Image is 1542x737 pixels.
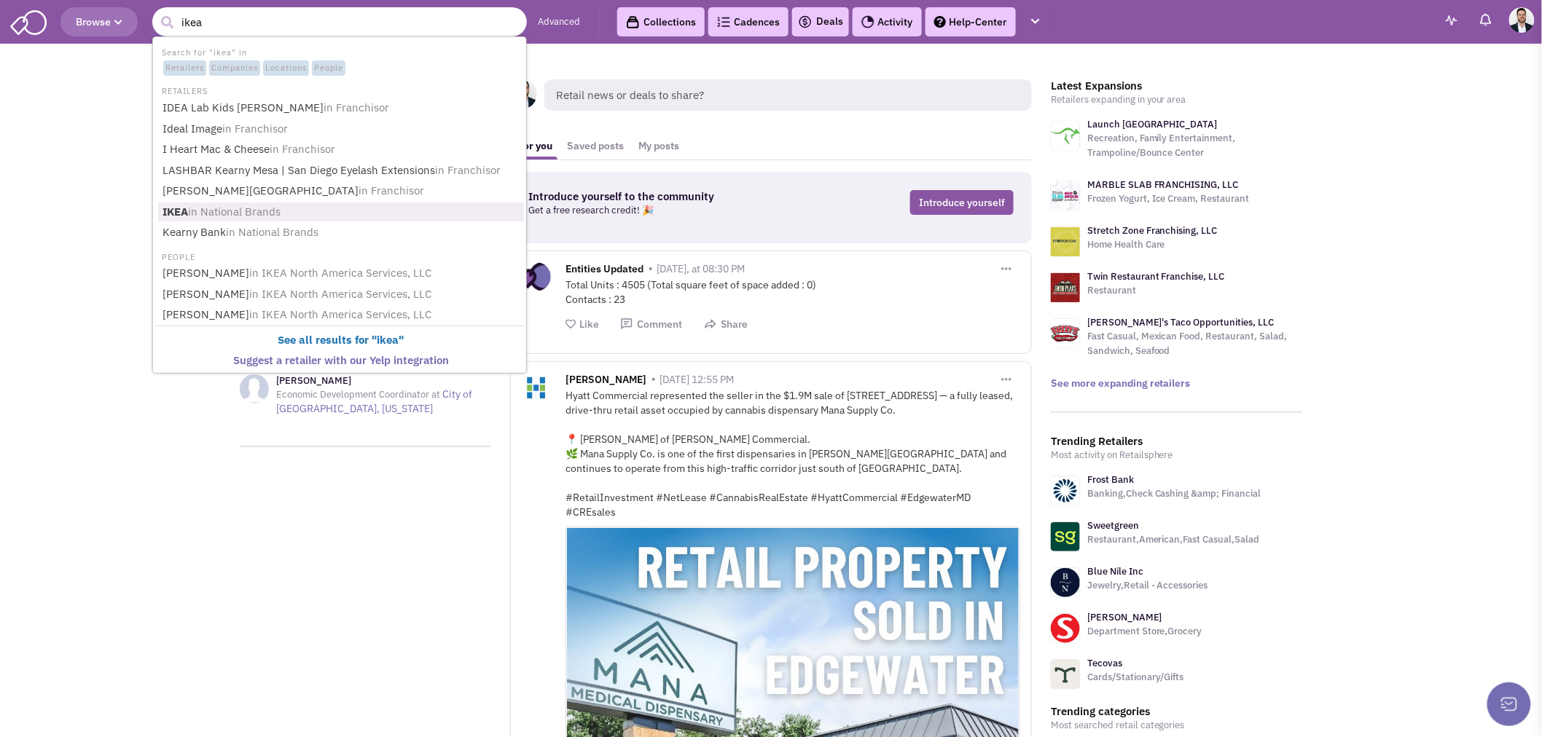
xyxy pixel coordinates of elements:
a: Stretch Zone Franchising, LLC [1087,224,1218,237]
a: Kearny Bankin National Brands [158,223,524,243]
input: Search [152,7,527,36]
button: Share [704,318,748,331]
img: logo [1051,181,1080,210]
a: IKEAin National Brands [158,202,524,222]
b: Suggest a retailer with our Yelp integration [233,353,449,367]
p: Jewelry,Retail - Accessories [1087,578,1208,593]
img: icon-collection-lavender-black.svg [626,15,640,29]
a: [PERSON_NAME][GEOGRAPHIC_DATA]in Franchisor [158,181,524,201]
img: SmartAdmin [10,7,47,35]
li: RETAILERS [154,82,525,98]
img: www.frostbank.com [1051,476,1080,505]
a: See all results for "ikea" [158,331,524,350]
div: Hyatt Commercial represented the seller in the $1.9M sale of [STREET_ADDRESS] — a fully leased, d... [565,388,1020,519]
h3: Latest Expansions [1051,79,1302,92]
span: [DATE] 12:55 PM [660,373,734,386]
a: Cadences [708,7,788,36]
a: [PERSON_NAME]in IKEA North America Services, LLC [158,305,524,325]
a: Introduce yourself [910,190,1014,215]
span: Retail news or deals to share? [544,79,1032,111]
a: LASHBAR Kearny Mesa | San Diego Eyelash Extensionsin Franchisor [158,161,524,181]
p: Cards/Stationary/Gifts [1087,670,1184,685]
a: Help-Center [925,7,1016,36]
a: I Heart Mac & Cheesein Franchisor [158,140,524,159]
a: My posts [631,133,686,159]
a: Deals [798,13,843,31]
img: Adam Shackleford [1509,7,1535,33]
span: in IKEA North America Services, LLC [249,307,431,321]
img: logo [1051,227,1080,256]
li: PEOPLE [154,248,525,264]
h3: [PERSON_NAME] [276,374,491,387]
span: in Franchisor [222,122,288,135]
a: Suggest a retailer with our Yelp integration [158,351,524,371]
p: Banking,Check Cashing &amp; Financial [1087,486,1261,501]
span: in Franchisor [359,184,424,197]
p: Department Store,Grocery [1087,624,1202,639]
a: Sweetgreen [1087,519,1139,532]
a: Tecovas [1087,657,1122,669]
a: City of [GEOGRAPHIC_DATA], [US_STATE] [276,387,472,415]
img: www.sweetgreen.com [1051,522,1080,551]
a: [PERSON_NAME]'s Taco Opportunities, LLC [1087,316,1275,328]
span: Locations [263,60,309,76]
li: Search for "ikea" in [154,44,525,77]
span: Companies [209,60,260,76]
button: Comment [620,318,682,331]
a: See more expanding retailers [1051,377,1191,390]
img: www.bluenile.com [1051,568,1080,597]
a: Advanced [538,15,580,29]
p: Fast Casual, Mexican Food, Restaurant, Salad, Sandwich, Seafood [1087,329,1302,358]
span: in IKEA North America Services, LLC [249,287,431,301]
a: Collections [617,7,705,36]
span: Economic Development Coordinator at [276,388,440,401]
span: in Franchisor [435,163,501,177]
a: [PERSON_NAME]in IKEA North America Services, LLC [158,285,524,304]
span: in Franchisor [324,100,389,114]
p: Restaurant [1087,283,1225,298]
h3: Trending categories [1051,705,1302,718]
img: logo [1051,319,1080,348]
p: Restaurant,American,Fast Casual,Salad [1087,532,1260,547]
a: [PERSON_NAME]in IKEA North America Services, LLC [158,264,524,283]
img: Activity.png [861,15,874,28]
img: help.png [934,16,946,28]
button: Like [565,318,599,331]
img: Cadences_logo.png [717,17,730,27]
p: Home Health Care [1087,237,1218,252]
span: in National Brands [188,205,281,218]
span: in Franchisor [270,142,335,156]
img: icon-deals.svg [798,13,813,31]
span: Entities Updated [565,262,643,279]
span: [PERSON_NAME] [565,373,646,390]
img: logo [1051,273,1080,302]
a: Ideal Imagein Franchisor [158,119,524,139]
span: in National Brands [226,225,318,239]
a: MARBLE SLAB FRANCHISING, LLC [1087,178,1239,191]
a: Twin Restaurant Franchise, LLC [1087,270,1225,283]
img: www.tecovas.com [1051,660,1080,689]
a: Launch [GEOGRAPHIC_DATA] [1087,118,1218,130]
p: Get a free research credit! 🎉 [528,203,804,218]
a: [PERSON_NAME] [1087,611,1162,623]
p: Recreation, Family Entertainment, Trampoline/Bounce Center [1087,131,1302,160]
p: Retailers expanding in your area [1051,92,1302,107]
b: IKEA [163,205,188,218]
span: Retailers [163,60,206,76]
span: Browse [76,15,122,28]
span: [DATE], at 08:30 PM [657,262,745,275]
img: NoImageAvailable1.jpg [240,374,269,403]
b: ikea [377,333,399,347]
a: For you [510,133,560,159]
p: Most searched retail categories [1051,718,1302,733]
a: IDEA Lab Kids [PERSON_NAME]in Franchisor [158,98,524,118]
span: in IKEA North America Services, LLC [249,266,431,280]
a: Saved posts [560,133,631,159]
a: Frost Bank [1087,473,1134,486]
span: People [312,60,345,76]
b: See all results for " " [278,333,404,347]
a: Activity [853,7,922,36]
p: Frozen Yogurt, Ice Cream, Restaurant [1087,192,1250,206]
span: Like [579,318,599,331]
